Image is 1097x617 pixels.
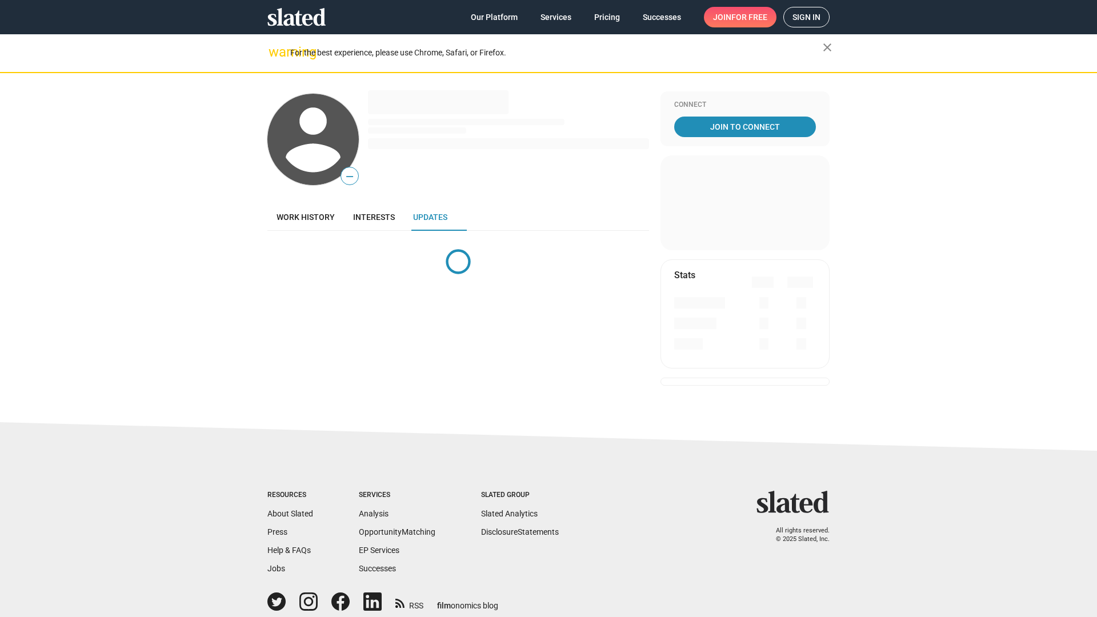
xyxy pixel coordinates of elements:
span: Updates [413,213,447,222]
a: OpportunityMatching [359,527,435,536]
a: Our Platform [462,7,527,27]
a: Slated Analytics [481,509,538,518]
mat-card-title: Stats [674,269,695,281]
span: Services [541,7,571,27]
mat-icon: warning [269,45,282,59]
span: Work history [277,213,335,222]
a: Services [531,7,580,27]
span: Join [713,7,767,27]
a: filmonomics blog [437,591,498,611]
span: Interests [353,213,395,222]
span: — [341,169,358,184]
a: RSS [395,594,423,611]
span: Join To Connect [676,117,814,137]
span: film [437,601,451,610]
a: Sign in [783,7,830,27]
div: Services [359,491,435,500]
a: Successes [634,7,690,27]
div: Connect [674,101,816,110]
div: For the best experience, please use Chrome, Safari, or Firefox. [290,45,823,61]
div: Resources [267,491,313,500]
a: Pricing [585,7,629,27]
span: Sign in [792,7,820,27]
mat-icon: close [820,41,834,54]
span: Our Platform [471,7,518,27]
p: All rights reserved. © 2025 Slated, Inc. [764,527,830,543]
a: Interests [344,203,404,231]
div: Slated Group [481,491,559,500]
span: Pricing [594,7,620,27]
a: Help & FAQs [267,546,311,555]
a: Join To Connect [674,117,816,137]
a: Analysis [359,509,389,518]
a: Successes [359,564,396,573]
a: Updates [404,203,457,231]
a: EP Services [359,546,399,555]
a: Joinfor free [704,7,776,27]
a: Press [267,527,287,536]
a: About Slated [267,509,313,518]
a: DisclosureStatements [481,527,559,536]
span: Successes [643,7,681,27]
a: Work history [267,203,344,231]
a: Jobs [267,564,285,573]
span: for free [731,7,767,27]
